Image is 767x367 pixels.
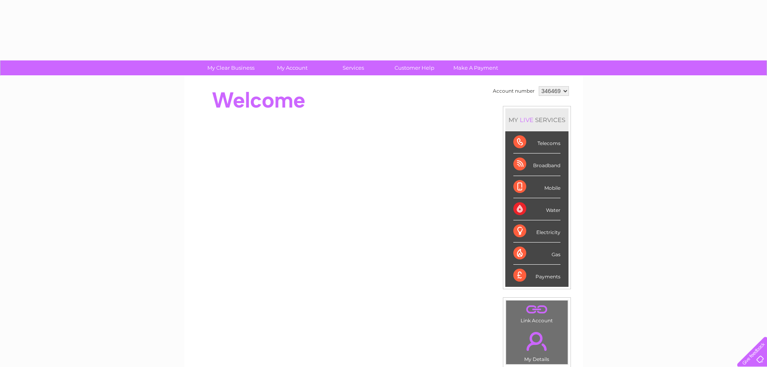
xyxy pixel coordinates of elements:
[320,60,387,75] a: Services
[513,220,560,243] div: Electricity
[513,176,560,198] div: Mobile
[518,116,535,124] div: LIVE
[513,131,560,153] div: Telecoms
[259,60,325,75] a: My Account
[513,198,560,220] div: Water
[513,265,560,286] div: Payments
[442,60,509,75] a: Make A Payment
[505,108,569,131] div: MY SERVICES
[198,60,264,75] a: My Clear Business
[506,325,568,365] td: My Details
[381,60,448,75] a: Customer Help
[508,303,566,317] a: .
[513,243,560,265] div: Gas
[491,84,537,98] td: Account number
[513,153,560,176] div: Broadband
[508,327,566,355] a: .
[506,300,568,326] td: Link Account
